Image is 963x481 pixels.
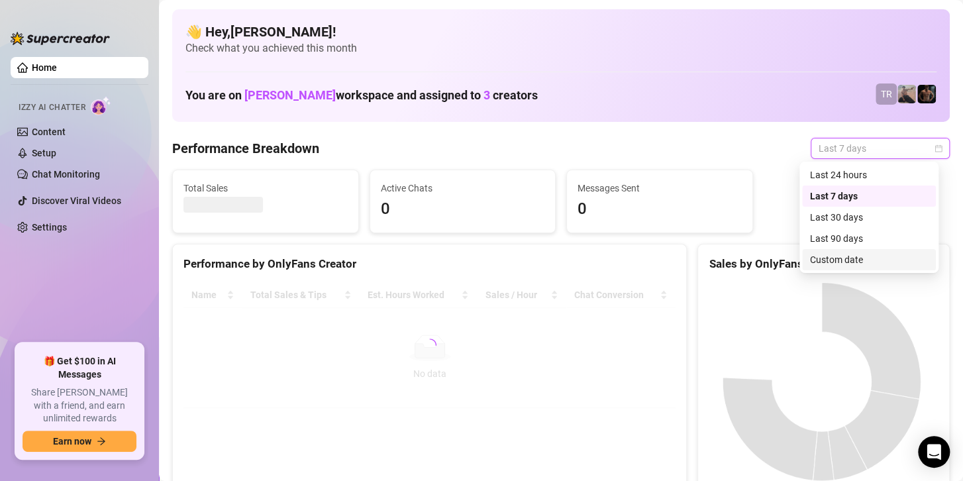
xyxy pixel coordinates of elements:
div: Sales by OnlyFans Creator [709,255,938,273]
a: Discover Viral Videos [32,195,121,206]
img: Trent [917,85,936,103]
a: Content [32,127,66,137]
div: Open Intercom Messenger [918,436,950,468]
div: Last 90 days [802,228,936,249]
img: LC [897,85,916,103]
a: Setup [32,148,56,158]
h4: Performance Breakdown [172,139,319,158]
span: calendar [935,144,942,152]
button: Earn nowarrow-right [23,431,136,452]
span: arrow-right [97,437,106,446]
span: Active Chats [381,181,545,195]
a: Home [32,62,57,73]
div: Custom date [810,252,928,267]
img: AI Chatter [91,96,111,115]
img: logo-BBDzfeDw.svg [11,32,110,45]
span: Total Sales [183,181,348,195]
h4: 👋 Hey, [PERSON_NAME] ! [185,23,937,41]
div: Last 7 days [810,189,928,203]
span: Check what you achieved this month [185,41,937,56]
span: [PERSON_NAME] [244,88,336,102]
span: Messages Sent [578,181,742,195]
span: Share [PERSON_NAME] with a friend, and earn unlimited rewards [23,386,136,425]
h1: You are on workspace and assigned to creators [185,88,538,103]
span: 🎁 Get $100 in AI Messages [23,355,136,381]
span: Izzy AI Chatter [19,101,85,114]
div: Last 24 hours [810,168,928,182]
div: Last 30 days [802,207,936,228]
span: 0 [381,197,545,222]
div: Last 24 hours [802,164,936,186]
span: loading [423,338,437,352]
div: Performance by OnlyFans Creator [183,255,676,273]
span: 0 [578,197,742,222]
span: Last 7 days [819,138,942,158]
a: Chat Monitoring [32,169,100,180]
a: Settings [32,222,67,233]
span: Earn now [53,436,91,447]
span: 3 [483,88,490,102]
div: Last 7 days [802,186,936,207]
span: TR [881,87,892,101]
div: Custom date [802,249,936,270]
div: Last 90 days [810,231,928,246]
div: Last 30 days [810,210,928,225]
